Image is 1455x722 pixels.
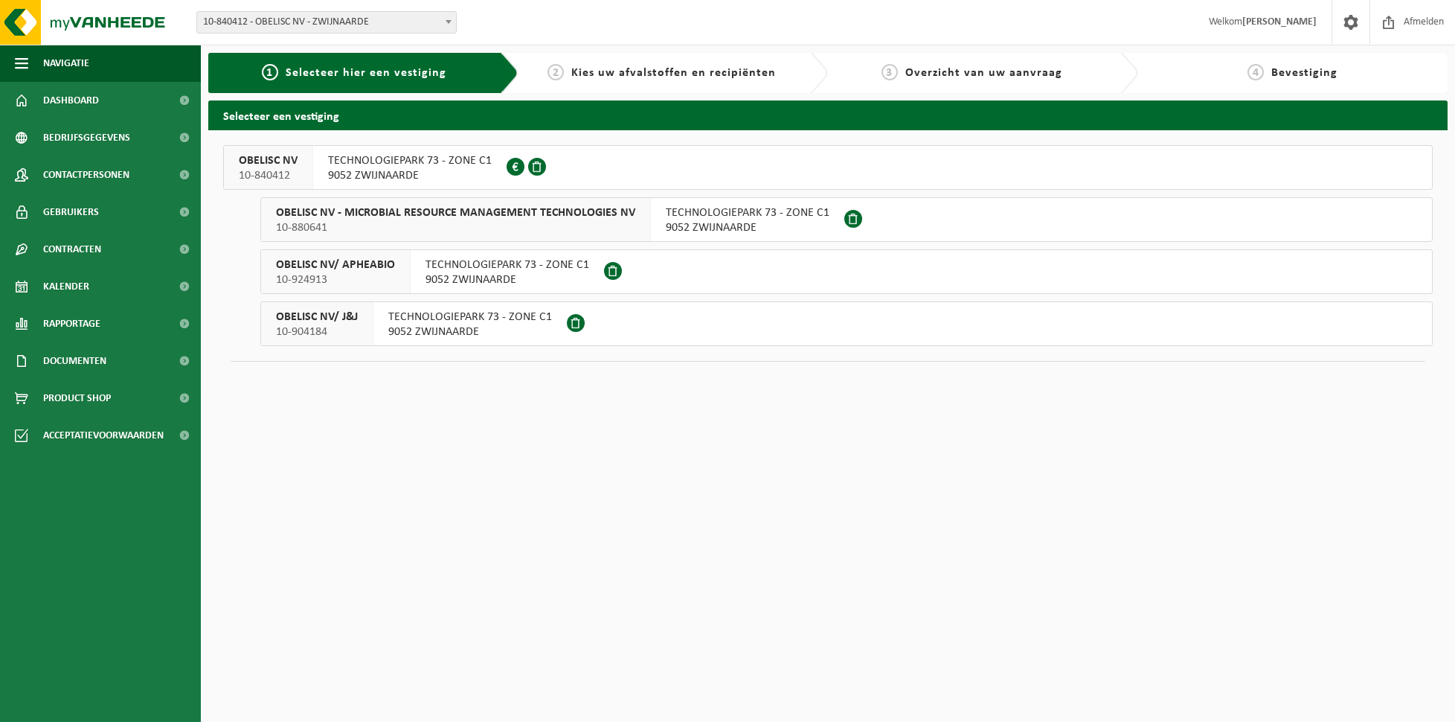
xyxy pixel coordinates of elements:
strong: [PERSON_NAME] [1242,16,1317,28]
button: OBELISC NV 10-840412 TECHNOLOGIEPARK 73 - ZONE C19052 ZWIJNAARDE [223,145,1433,190]
span: Rapportage [43,305,100,342]
span: 4 [1247,64,1264,80]
span: 10-840412 - OBELISC NV - ZWIJNAARDE [197,12,456,33]
span: 9052 ZWIJNAARDE [666,220,829,235]
span: 9052 ZWIJNAARDE [328,168,492,183]
span: Selecteer hier een vestiging [286,67,446,79]
span: TECHNOLOGIEPARK 73 - ZONE C1 [388,310,552,325]
span: 3 [881,64,898,80]
span: Kalender [43,268,89,305]
span: Bedrijfsgegevens [43,119,130,156]
span: OBELISC NV/ J&J [276,310,358,325]
span: Product Shop [43,380,111,417]
span: Navigatie [43,45,89,82]
span: 10-880641 [276,220,635,235]
span: 2 [547,64,564,80]
span: Kies uw afvalstoffen en recipiënten [571,67,776,79]
span: OBELISC NV [239,153,298,168]
span: 9052 ZWIJNAARDE [388,325,552,339]
span: TECHNOLOGIEPARK 73 - ZONE C1 [425,258,589,272]
span: 9052 ZWIJNAARDE [425,272,589,287]
span: 1 [262,64,278,80]
span: OBELISC NV - MICROBIAL RESOURCE MANAGEMENT TECHNOLOGIES NV [276,205,635,220]
span: Overzicht van uw aanvraag [905,67,1062,79]
span: Acceptatievoorwaarden [43,417,164,454]
h2: Selecteer een vestiging [208,100,1448,130]
span: 10-840412 - OBELISC NV - ZWIJNAARDE [196,11,457,33]
span: Dashboard [43,82,99,119]
span: 10-924913 [276,272,395,287]
span: Contactpersonen [43,156,129,194]
button: OBELISC NV - MICROBIAL RESOURCE MANAGEMENT TECHNOLOGIES NV 10-880641 TECHNOLOGIEPARK 73 - ZONE C1... [260,197,1433,242]
span: Documenten [43,342,106,380]
span: TECHNOLOGIEPARK 73 - ZONE C1 [328,153,492,168]
span: TECHNOLOGIEPARK 73 - ZONE C1 [666,205,829,220]
span: Contracten [43,231,101,268]
span: 10-904184 [276,325,358,339]
span: Bevestiging [1271,67,1337,79]
span: OBELISC NV/ APHEABIO [276,258,395,272]
span: 10-840412 [239,168,298,183]
button: OBELISC NV/ APHEABIO 10-924913 TECHNOLOGIEPARK 73 - ZONE C19052 ZWIJNAARDE [260,249,1433,294]
button: OBELISC NV/ J&J 10-904184 TECHNOLOGIEPARK 73 - ZONE C19052 ZWIJNAARDE [260,301,1433,346]
span: Gebruikers [43,194,99,231]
